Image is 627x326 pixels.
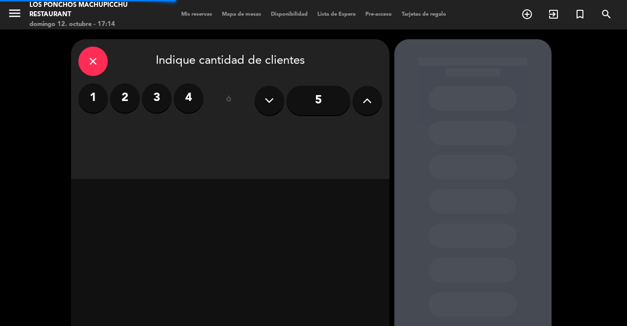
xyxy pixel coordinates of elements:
label: 2 [110,83,140,113]
label: 1 [78,83,108,113]
i: close [87,55,99,67]
span: Lista de Espera [313,12,361,17]
div: Indique cantidad de clientes [78,47,382,76]
span: Disponibilidad [266,12,313,17]
i: turned_in_not [574,8,586,20]
span: Pre-acceso [361,12,397,17]
i: menu [7,6,22,21]
span: Mis reservas [176,12,217,17]
span: Tarjetas de regalo [397,12,451,17]
label: 3 [142,83,171,113]
label: 4 [174,83,203,113]
div: domingo 12. octubre - 17:14 [29,20,149,29]
i: add_circle_outline [521,8,533,20]
i: search [601,8,612,20]
div: ó [213,83,245,118]
i: exit_to_app [548,8,559,20]
button: menu [7,6,22,24]
div: Los Ponchos Machupicchu Restaurant [29,0,149,20]
span: Mapa de mesas [217,12,266,17]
